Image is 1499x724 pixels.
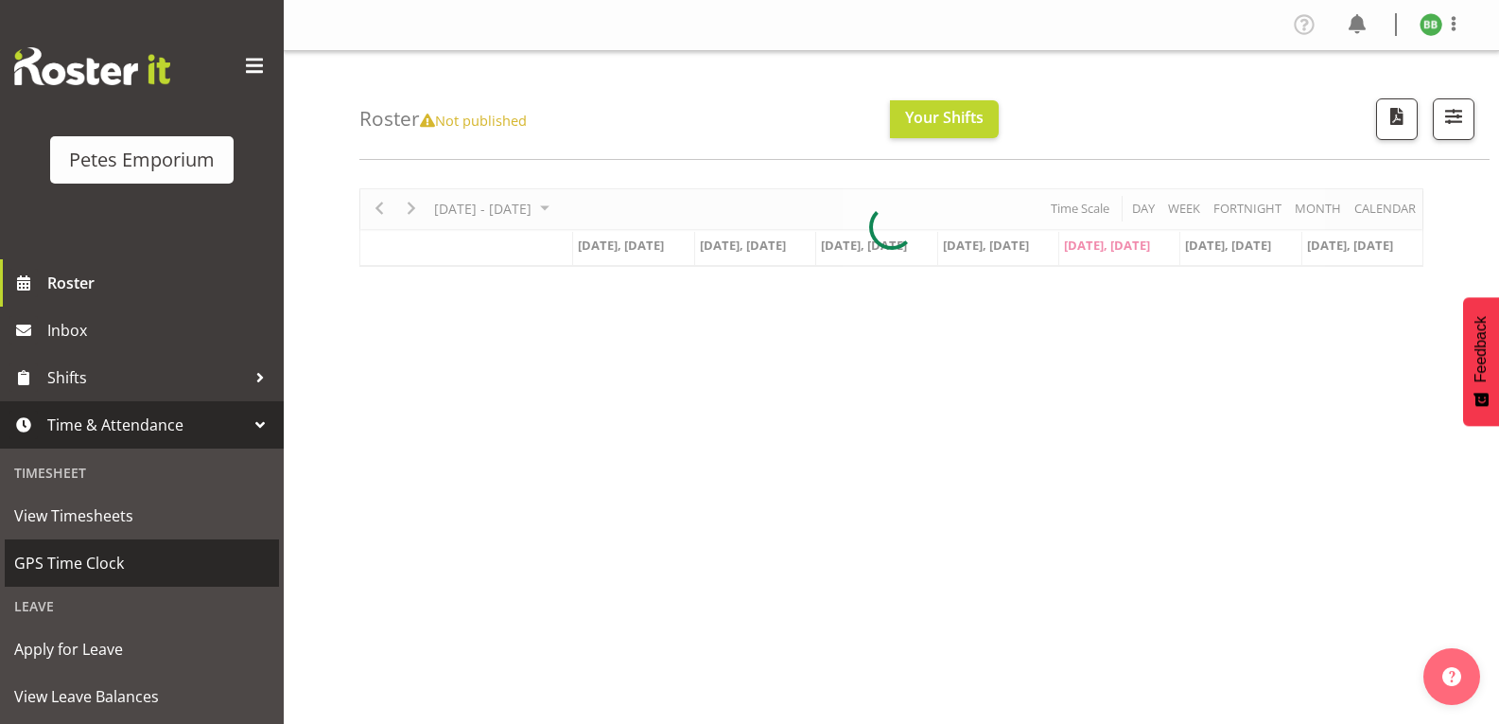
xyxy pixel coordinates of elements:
span: View Timesheets [14,502,270,530]
span: Roster [47,269,274,297]
button: Filter Shifts [1433,98,1474,140]
span: Inbox [47,316,274,344]
span: Time & Attendance [47,411,246,439]
span: Apply for Leave [14,635,270,663]
img: Rosterit website logo [14,47,170,85]
img: beena-bist9974.jpg [1420,13,1442,36]
span: Not published [420,111,527,130]
a: View Timesheets [5,492,279,539]
span: Feedback [1473,316,1490,382]
span: GPS Time Clock [14,549,270,577]
span: View Leave Balances [14,682,270,711]
div: Leave [5,587,279,626]
div: Timesheet [5,453,279,492]
a: GPS Time Clock [5,539,279,587]
span: Shifts [47,363,246,392]
button: Your Shifts [890,100,999,138]
a: View Leave Balances [5,673,279,720]
a: Apply for Leave [5,626,279,673]
h4: Roster [359,108,527,130]
div: Petes Emporium [69,146,215,174]
img: help-xxl-2.png [1442,667,1461,686]
span: Your Shifts [905,107,984,128]
button: Download a PDF of the roster according to the set date range. [1376,98,1418,140]
button: Feedback - Show survey [1463,297,1499,426]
